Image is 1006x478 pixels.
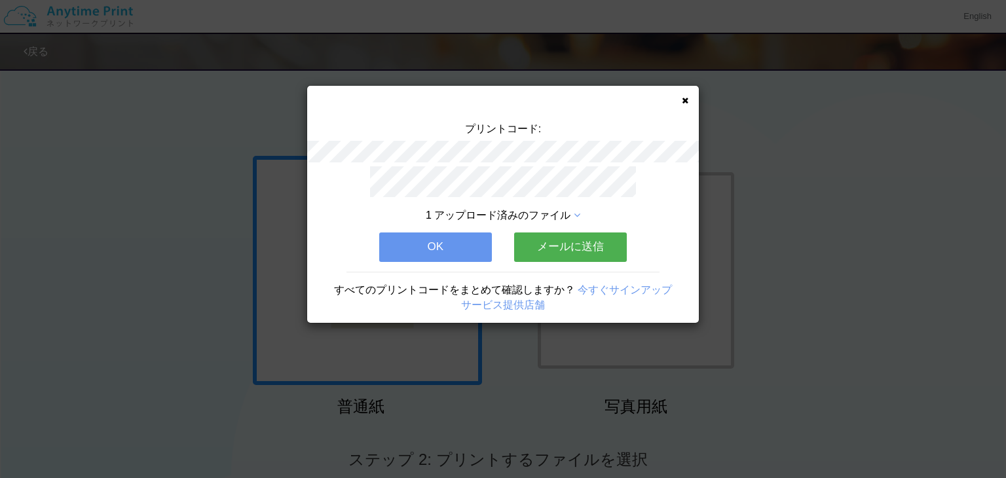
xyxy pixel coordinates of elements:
[461,299,545,310] a: サービス提供店舗
[578,284,672,295] a: 今すぐサインアップ
[334,284,575,295] span: すべてのプリントコードをまとめて確認しますか？
[514,232,627,261] button: メールに送信
[379,232,492,261] button: OK
[426,210,570,221] span: 1 アップロード済みのファイル
[465,123,541,134] span: プリントコード:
